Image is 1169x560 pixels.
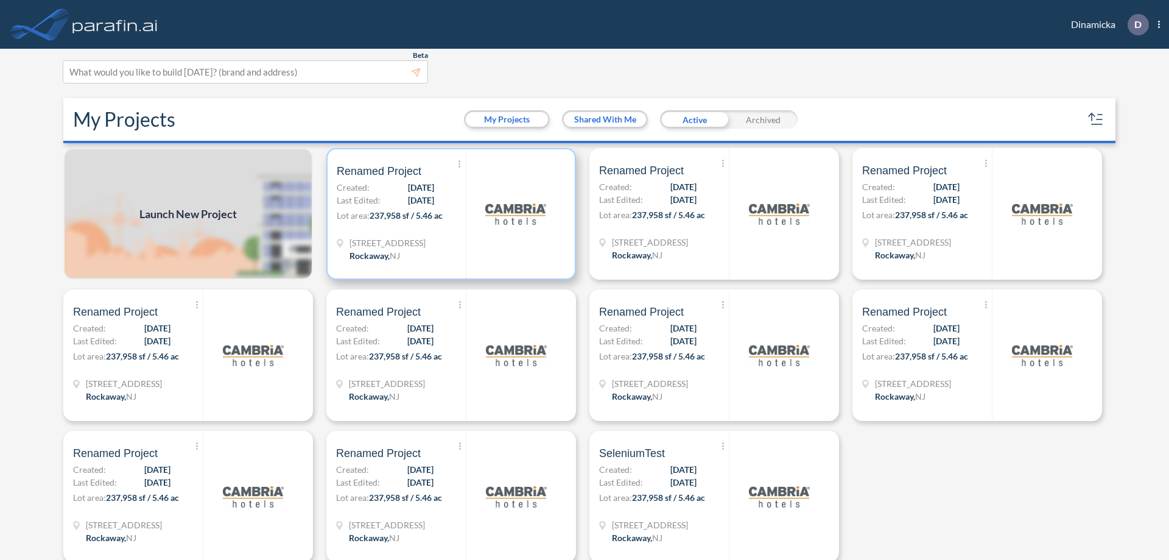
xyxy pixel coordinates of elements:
img: logo [749,183,810,244]
span: Rockaway , [612,391,652,402]
span: Created: [599,463,632,476]
span: Launch New Project [139,206,237,222]
span: Last Edited: [862,193,906,206]
div: Rockaway, NJ [612,390,662,403]
span: Renamed Project [336,446,421,461]
span: Created: [862,180,895,193]
button: sort [1086,110,1106,129]
img: logo [749,325,810,386]
span: [DATE] [670,193,697,206]
span: NJ [126,533,136,543]
span: 237,958 sf / 5.46 ac [895,351,968,361]
span: SeleniumTest [599,446,665,461]
span: Last Edited: [73,335,117,347]
span: [DATE] [408,181,434,194]
span: Renamed Project [336,305,421,319]
span: NJ [389,391,399,402]
span: Renamed Project [73,446,158,461]
span: Rockaway , [86,533,126,543]
img: logo [70,12,160,37]
button: My Projects [466,112,548,127]
span: Renamed Project [73,305,158,319]
span: Rockaway , [875,391,915,402]
div: Dinamicka [1053,14,1160,35]
span: [DATE] [144,322,170,335]
span: Rockaway , [875,250,915,260]
p: D [1134,19,1142,30]
span: Lot area: [599,210,632,220]
span: 321 Mt Hope Ave [349,377,425,390]
span: [DATE] [933,322,960,335]
span: [DATE] [670,335,697,347]
span: Renamed Project [337,164,421,179]
span: Rockaway , [349,391,389,402]
span: Lot area: [862,210,895,220]
span: NJ [915,250,925,260]
span: 321 Mt Hope Ave [612,377,688,390]
span: NJ [390,250,400,261]
span: 321 Mt Hope Ave [349,519,425,531]
span: Lot area: [862,351,895,361]
span: Last Edited: [337,194,381,207]
img: logo [1012,183,1073,244]
span: [DATE] [933,335,960,347]
span: Renamed Project [862,305,947,319]
a: Launch New Project [63,148,313,280]
img: logo [485,183,546,244]
span: 237,958 sf / 5.46 ac [370,210,443,221]
span: Created: [336,322,369,335]
span: Created: [336,463,369,476]
div: Rockaway, NJ [875,390,925,403]
span: Lot area: [337,210,370,221]
span: 321 Mt Hope Ave [349,236,426,249]
button: Shared With Me [564,112,646,127]
div: Rockaway, NJ [612,249,662,261]
span: 321 Mt Hope Ave [612,236,688,249]
div: Archived [729,110,798,129]
span: Last Edited: [336,335,380,347]
span: Renamed Project [862,163,947,178]
span: Lot area: [73,492,106,503]
span: Lot area: [336,351,369,361]
span: [DATE] [670,180,697,193]
span: Beta [413,51,428,60]
span: [DATE] [144,335,170,347]
span: 321 Mt Hope Ave [86,519,162,531]
span: [DATE] [933,193,960,206]
span: Created: [599,180,632,193]
span: [DATE] [407,463,434,476]
span: Created: [73,463,106,476]
span: [DATE] [407,335,434,347]
span: Lot area: [599,492,632,503]
span: Renamed Project [599,163,684,178]
span: Rockaway , [349,533,389,543]
span: 237,958 sf / 5.46 ac [632,351,705,361]
span: [DATE] [144,476,170,489]
span: Lot area: [336,492,369,503]
span: 237,958 sf / 5.46 ac [632,210,705,220]
span: Last Edited: [599,476,643,489]
span: Last Edited: [73,476,117,489]
span: Rockaway , [349,250,390,261]
span: Renamed Project [599,305,684,319]
span: [DATE] [408,194,434,207]
div: Active [660,110,729,129]
span: 237,958 sf / 5.46 ac [632,492,705,503]
div: Rockaway, NJ [349,390,399,403]
span: Created: [599,322,632,335]
span: Rockaway , [86,391,126,402]
img: logo [223,466,284,527]
h2: My Projects [73,108,175,131]
div: Rockaway, NJ [612,531,662,544]
span: Last Edited: [599,335,643,347]
span: Last Edited: [599,193,643,206]
span: Created: [862,322,895,335]
span: [DATE] [670,322,697,335]
div: Rockaway, NJ [86,531,136,544]
span: Rockaway , [612,250,652,260]
span: NJ [126,391,136,402]
span: [DATE] [407,322,434,335]
span: 237,958 sf / 5.46 ac [106,351,179,361]
div: Rockaway, NJ [86,390,136,403]
span: 321 Mt Hope Ave [875,377,951,390]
